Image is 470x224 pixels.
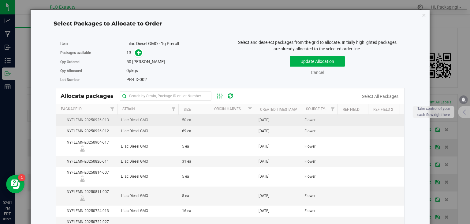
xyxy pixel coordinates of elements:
[121,144,148,149] span: Lilac Diesel GMO
[259,208,269,214] span: [DATE]
[126,77,147,82] span: PR-LD-002
[343,107,360,112] a: Ref Field
[306,107,330,111] a: Source Type
[61,107,82,111] a: Package Id
[182,208,191,214] span: 16 ea
[60,50,126,56] label: Packages available
[245,104,255,114] a: Filter
[304,208,315,214] span: Flower
[126,41,226,47] div: Lilac Diesel GMO - 1g Preroll
[304,128,315,134] span: Flower
[60,77,126,83] label: Lot Number
[60,41,126,46] label: Item
[122,107,135,111] a: Strain
[60,140,114,153] span: NYFLEMN-20250904-017
[121,193,148,199] span: Lilac Diesel GMO
[54,20,407,28] div: Select Packages to Allocate to Order
[18,174,25,181] iframe: Resource center unread badge
[79,195,95,201] div: Lab Sample
[60,159,114,164] span: NYFLEMN-20250820-011
[6,175,24,193] iframe: Resource center
[132,59,165,64] span: [PERSON_NAME]
[259,174,269,180] span: [DATE]
[121,128,148,134] span: Lilac Diesel GMO
[259,193,269,199] span: [DATE]
[60,59,126,65] label: Qty Ordered
[60,128,114,134] span: NYFLEMN-20250926-012
[168,104,178,114] a: Filter
[79,176,95,182] div: Lab Sample
[107,104,117,114] a: Filter
[60,208,114,214] span: NYFLEMN-20250724-013
[304,117,315,123] span: Flower
[260,107,297,112] a: Created Timestamp
[126,68,138,73] span: pkgs
[373,107,393,112] a: Ref Field 2
[182,117,191,123] span: 50 ea
[182,128,191,134] span: 69 ea
[126,68,129,73] span: 0
[79,145,95,152] div: Lab Sample
[182,144,189,149] span: 5 ea
[60,189,114,203] span: NYFLEMN-20250811-007
[362,94,398,99] a: Select All Packages
[304,159,315,164] span: Flower
[126,59,131,64] span: 50
[304,144,315,149] span: Flower
[182,193,189,199] span: 5 ea
[327,104,338,114] a: Filter
[214,107,245,111] a: Origin Harvests
[182,174,189,180] span: 5 ea
[61,93,120,99] span: Allocate packages
[121,117,148,123] span: Lilac Diesel GMO
[182,159,191,164] span: 31 ea
[126,50,131,55] span: 13
[121,208,148,214] span: Lilac Diesel GMO
[259,117,269,123] span: [DATE]
[259,159,269,164] span: [DATE]
[290,56,345,67] button: Update Allocation
[60,68,126,74] label: Qty Allocated
[304,174,315,180] span: Flower
[60,117,114,123] span: NYFLEMN-20250926-013
[259,128,269,134] span: [DATE]
[184,107,191,112] a: Size
[121,159,148,164] span: Lilac Diesel GMO
[60,170,114,183] span: NYFLEMN-20250814-007
[238,40,397,51] span: Select and deselect packages from the grid to allocate. Initially highlighted packages are alread...
[120,91,211,101] input: Search by Strain, Package ID or Lot Number
[304,193,315,199] span: Flower
[311,70,324,75] a: Cancel
[259,144,269,149] span: [DATE]
[121,174,148,180] span: Lilac Diesel GMO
